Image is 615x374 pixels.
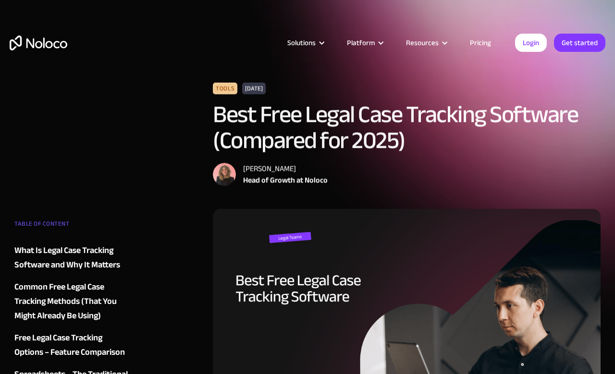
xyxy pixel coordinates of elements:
a: Pricing [458,36,503,49]
a: Free Legal Case Tracking Options – Feature Comparison [14,331,131,360]
a: home [10,36,67,50]
div: Platform [347,36,375,49]
a: Get started [554,34,605,52]
h1: Best Free Legal Case Tracking Software (Compared for 2025) [213,101,601,153]
a: Login [515,34,547,52]
div: Resources [394,36,458,49]
div: Resources [406,36,439,49]
div: Solutions [287,36,316,49]
div: [PERSON_NAME] [243,163,328,174]
a: Common Free Legal Case Tracking Methods (That You Might Already Be Using) [14,280,131,323]
div: Solutions [275,36,335,49]
a: What Is Legal Case Tracking Software and Why It Matters [14,243,131,272]
div: Head of Growth at Noloco [243,174,328,186]
div: Platform [335,36,394,49]
div: TABLE OF CONTENT [14,217,131,236]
